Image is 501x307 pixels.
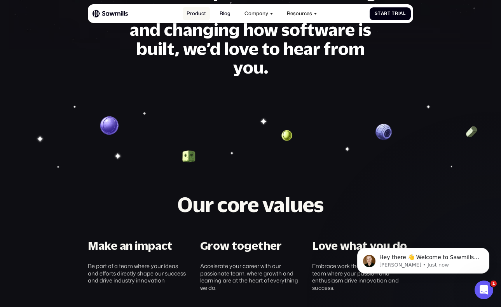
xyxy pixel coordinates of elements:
[491,281,497,287] span: 1
[312,238,407,253] div: Love what you do
[88,238,173,253] div: Make an impact
[381,11,384,16] span: a
[216,7,234,21] a: Blog
[346,232,501,286] iframe: Intercom notifications message
[403,11,406,16] span: l
[183,7,209,21] a: Product
[312,263,413,292] div: Embrace work that inspires you. Join a team where your passion and enthusiasm drive innovation an...
[34,30,134,37] p: Message from Winston, sent Just now
[200,263,301,292] div: Accelerate your career with our passionate team, where growth and learning are at the heart of ev...
[400,11,403,16] span: a
[384,11,388,16] span: r
[388,11,391,16] span: t
[378,11,381,16] span: t
[375,11,378,16] span: S
[88,194,414,214] h2: Our core values
[392,11,395,16] span: T
[88,263,189,285] div: Be part of a team where your ideas and efforts directly shape our success and drive industry inno...
[283,7,321,21] div: Resources
[370,7,411,20] a: StartTrial
[395,11,398,16] span: r
[34,23,134,67] span: Hey there 👋 Welcome to Sawmills. The smart telemetry management platform that solves cost, qualit...
[241,7,277,21] div: Company
[398,11,400,16] span: i
[244,11,268,16] div: Company
[287,11,312,16] div: Resources
[475,281,493,299] iframe: Intercom live chat
[200,238,282,253] div: Grow together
